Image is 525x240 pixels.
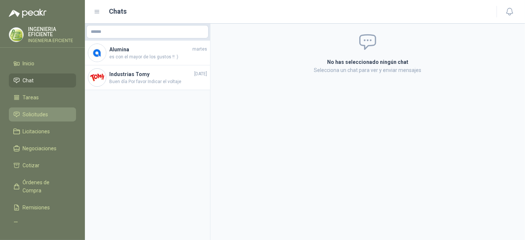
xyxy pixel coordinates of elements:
[9,28,23,42] img: Company Logo
[9,141,76,155] a: Negociaciones
[9,200,76,215] a: Remisiones
[85,41,210,65] a: Company LogoAluminamarteses con el mayor de los gustos !! :)
[109,45,191,54] h4: Alumina
[109,78,207,85] span: Buen día Por favor Indicar el voltaje
[23,161,40,169] span: Cotizar
[9,175,76,198] a: Órdenes de Compra
[9,9,47,18] img: Logo peakr
[9,124,76,138] a: Licitaciones
[23,93,39,102] span: Tareas
[239,58,497,66] h2: No has seleccionado ningún chat
[23,178,69,195] span: Órdenes de Compra
[23,144,57,152] span: Negociaciones
[28,38,76,43] p: INGENIERIA EFICIENTE
[23,59,35,68] span: Inicio
[23,203,50,212] span: Remisiones
[9,73,76,88] a: Chat
[192,46,207,53] span: martes
[109,6,127,17] h1: Chats
[23,110,48,119] span: Solicitudes
[239,66,497,74] p: Selecciona un chat para ver y enviar mensajes
[28,27,76,37] p: INGENIERIA EFICIENTE
[88,69,106,86] img: Company Logo
[23,220,55,229] span: Configuración
[9,158,76,172] a: Cotizar
[9,217,76,232] a: Configuración
[85,65,210,90] a: Company LogoIndustrias Tomy[DATE]Buen día Por favor Indicar el voltaje
[194,71,207,78] span: [DATE]
[23,127,50,136] span: Licitaciones
[109,54,207,61] span: es con el mayor de los gustos !! :)
[9,107,76,121] a: Solicitudes
[109,70,193,78] h4: Industrias Tomy
[9,56,76,71] a: Inicio
[88,44,106,62] img: Company Logo
[9,90,76,104] a: Tareas
[23,76,34,85] span: Chat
